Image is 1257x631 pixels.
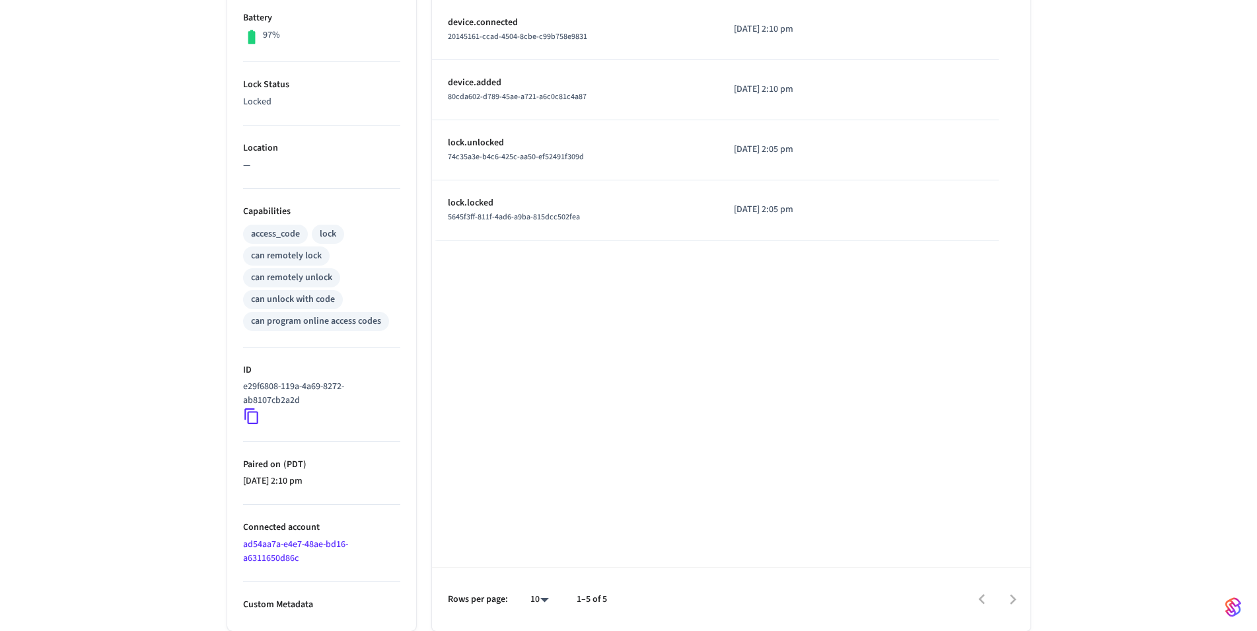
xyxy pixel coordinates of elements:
p: — [243,159,400,172]
p: 97% [263,28,280,42]
p: [DATE] 2:10 pm [734,22,855,36]
span: 5645f3ff-811f-4ad6-a9ba-815dcc502fea [448,211,580,223]
span: 20145161-ccad-4504-8cbe-c99b758e9831 [448,31,587,42]
div: 10 [524,590,556,609]
p: device.connected [448,16,702,30]
p: [DATE] 2:10 pm [243,474,400,488]
div: can remotely lock [251,249,322,263]
p: 1–5 of 5 [577,593,607,607]
div: lock [320,227,336,241]
p: lock.unlocked [448,136,702,150]
p: e29f6808-119a-4a69-8272-ab8107cb2a2d [243,380,395,408]
div: access_code [251,227,300,241]
p: ID [243,363,400,377]
p: Custom Metadata [243,598,400,612]
p: Locked [243,95,400,109]
img: SeamLogoGradient.69752ec5.svg [1225,597,1241,618]
p: [DATE] 2:05 pm [734,143,855,157]
p: Lock Status [243,78,400,92]
p: device.added [448,76,702,90]
span: 80cda602-d789-45ae-a721-a6c0c81c4a87 [448,91,587,102]
a: ad54aa7a-e4e7-48ae-bd16-a6311650d86c [243,538,348,565]
p: [DATE] 2:10 pm [734,83,855,96]
div: can remotely unlock [251,271,332,285]
div: can program online access codes [251,315,381,328]
p: Location [243,141,400,155]
p: Rows per page: [448,593,508,607]
p: [DATE] 2:05 pm [734,203,855,217]
p: Paired on [243,458,400,472]
span: ( PDT ) [281,458,306,471]
p: Battery [243,11,400,25]
p: lock.locked [448,196,702,210]
div: can unlock with code [251,293,335,307]
p: Capabilities [243,205,400,219]
p: Connected account [243,521,400,535]
span: 74c35a3e-b4c6-425c-aa50-ef52491f309d [448,151,584,163]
